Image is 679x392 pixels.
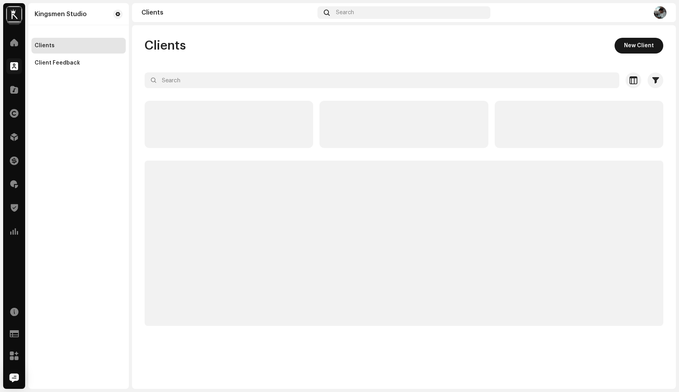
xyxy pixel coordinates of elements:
[145,38,186,54] span: Clients
[145,72,619,88] input: Search
[35,60,80,66] div: Client Feedback
[654,6,666,19] img: e7e1c77d-7ac2-4e23-a9aa-5e1bb7bb2ada
[31,38,126,54] re-m-nav-item: Clients
[624,38,654,54] span: New Client
[31,55,126,71] re-m-nav-item: Client Feedback
[35,43,55,49] div: Clients
[6,6,22,22] img: e9e70cf3-c49a-424f-98c5-fab0222053be
[35,11,87,17] div: Kingsmen Studio
[615,38,663,54] button: New Client
[336,9,354,16] span: Search
[141,9,314,16] div: Clients
[5,368,24,387] div: Open Intercom Messenger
